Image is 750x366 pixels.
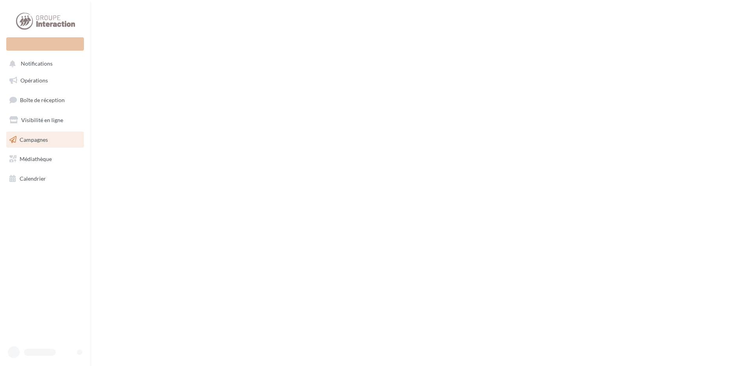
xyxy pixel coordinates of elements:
span: Visibilité en ligne [21,117,63,123]
a: Médiathèque [5,151,86,167]
a: Campagnes [5,132,86,148]
span: Opérations [20,77,48,84]
span: Médiathèque [20,156,52,162]
a: Opérations [5,72,86,89]
a: Boîte de réception [5,91,86,108]
span: Boîte de réception [20,97,65,103]
div: Nouvelle campagne [6,37,84,51]
span: Calendrier [20,175,46,182]
span: Campagnes [20,136,48,143]
a: Visibilité en ligne [5,112,86,128]
span: Notifications [21,60,53,67]
a: Calendrier [5,170,86,187]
